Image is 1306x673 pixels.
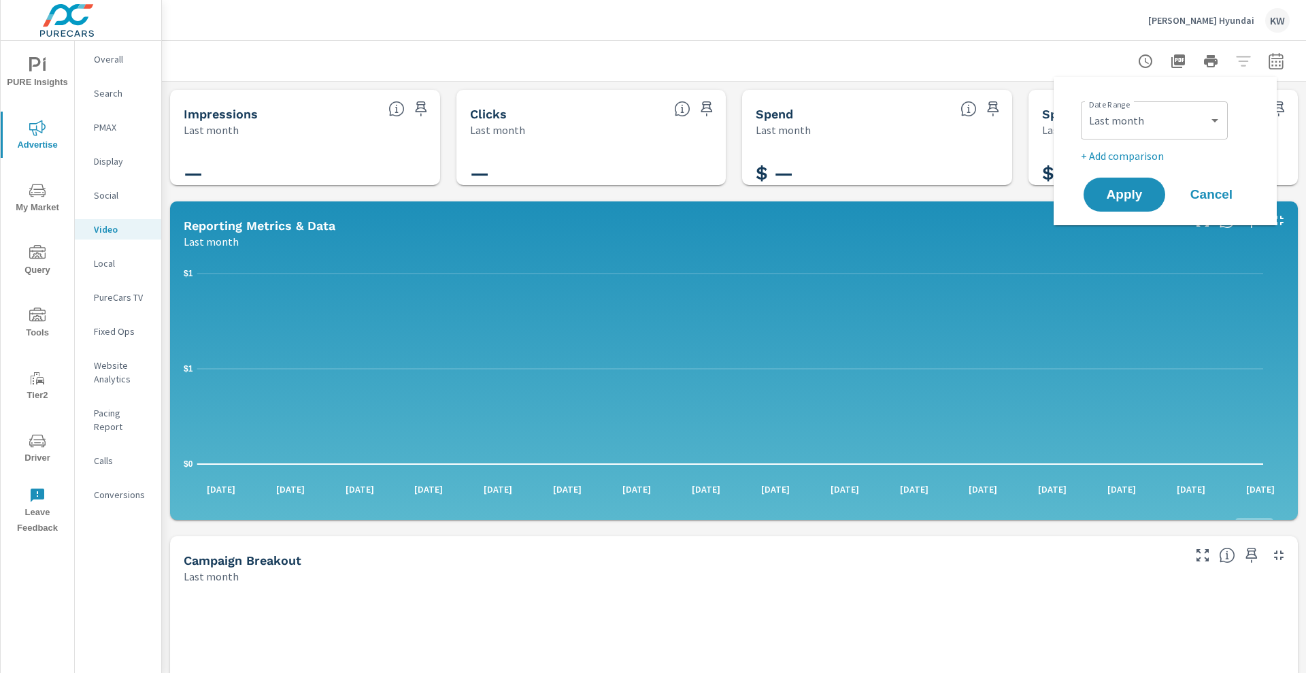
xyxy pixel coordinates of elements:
[1042,162,1285,185] h3: $ —
[410,98,432,120] span: Save this to your personalized report
[5,370,70,404] span: Tier2
[959,482,1007,496] p: [DATE]
[1097,188,1152,201] span: Apply
[184,122,239,138] p: Last month
[1268,210,1290,231] button: Minimize Widget
[1237,482,1284,496] p: [DATE]
[94,154,150,168] p: Display
[75,321,161,342] div: Fixed Ops
[756,122,811,138] p: Last month
[1148,14,1254,27] p: [PERSON_NAME] Hyundai
[5,487,70,536] span: Leave Feedback
[184,218,335,233] h5: Reporting Metrics & Data
[94,325,150,338] p: Fixed Ops
[1042,107,1165,121] h5: Spend Per Unit Sold
[336,482,384,496] p: [DATE]
[184,568,239,585] p: Last month
[1167,482,1215,496] p: [DATE]
[982,98,1004,120] span: Save this to your personalized report
[197,482,245,496] p: [DATE]
[1265,8,1290,33] div: KW
[388,101,405,117] span: The number of times an ad was shown on your behalf.
[75,151,161,171] div: Display
[184,162,426,185] h3: —
[613,482,660,496] p: [DATE]
[756,162,999,185] h3: $ —
[470,107,507,121] h5: Clicks
[94,406,150,433] p: Pacing Report
[1081,148,1255,164] p: + Add comparison
[184,233,239,250] p: Last month
[682,482,730,496] p: [DATE]
[1219,547,1235,563] span: This is a summary of Video performance results by campaign. Each column can be sorted.
[5,57,70,91] span: PURE Insights
[1084,178,1165,212] button: Apply
[756,107,793,121] h5: Spend
[94,454,150,467] p: Calls
[94,86,150,100] p: Search
[75,219,161,240] div: Video
[5,182,70,216] span: My Market
[1197,48,1224,75] button: Print Report
[890,482,938,496] p: [DATE]
[1,41,74,542] div: nav menu
[94,291,150,304] p: PureCars TV
[75,83,161,103] div: Search
[1042,122,1097,138] p: Last month
[94,257,150,270] p: Local
[1262,48,1290,75] button: Select Date Range
[94,359,150,386] p: Website Analytics
[94,188,150,202] p: Social
[470,122,525,138] p: Last month
[94,120,150,134] p: PMAX
[75,485,161,505] div: Conversions
[75,355,161,389] div: Website Analytics
[184,107,258,121] h5: Impressions
[75,185,161,206] div: Social
[1028,482,1076,496] p: [DATE]
[405,482,452,496] p: [DATE]
[752,482,799,496] p: [DATE]
[5,308,70,341] span: Tools
[184,364,193,374] text: $1
[94,223,150,236] p: Video
[75,287,161,308] div: PureCars TV
[184,553,301,568] h5: Campaign Breakout
[821,482,869,496] p: [DATE]
[184,269,193,278] text: $1
[543,482,591,496] p: [DATE]
[1268,98,1290,120] span: Save this to your personalized report
[5,120,70,153] span: Advertise
[267,482,314,496] p: [DATE]
[470,162,713,185] h3: —
[75,117,161,137] div: PMAX
[75,403,161,437] div: Pacing Report
[1268,544,1290,566] button: Minimize Widget
[1241,544,1262,566] span: Save this to your personalized report
[960,101,977,117] span: The amount of money spent on advertising during the period.
[94,488,150,502] p: Conversions
[184,459,193,469] text: $0
[1192,544,1213,566] button: Make Fullscreen
[75,450,161,471] div: Calls
[75,49,161,69] div: Overall
[474,482,522,496] p: [DATE]
[75,253,161,274] div: Local
[1098,482,1145,496] p: [DATE]
[1184,188,1239,201] span: Cancel
[1165,48,1192,75] button: "Export Report to PDF"
[5,245,70,278] span: Query
[94,52,150,66] p: Overall
[5,433,70,466] span: Driver
[1171,178,1252,212] button: Cancel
